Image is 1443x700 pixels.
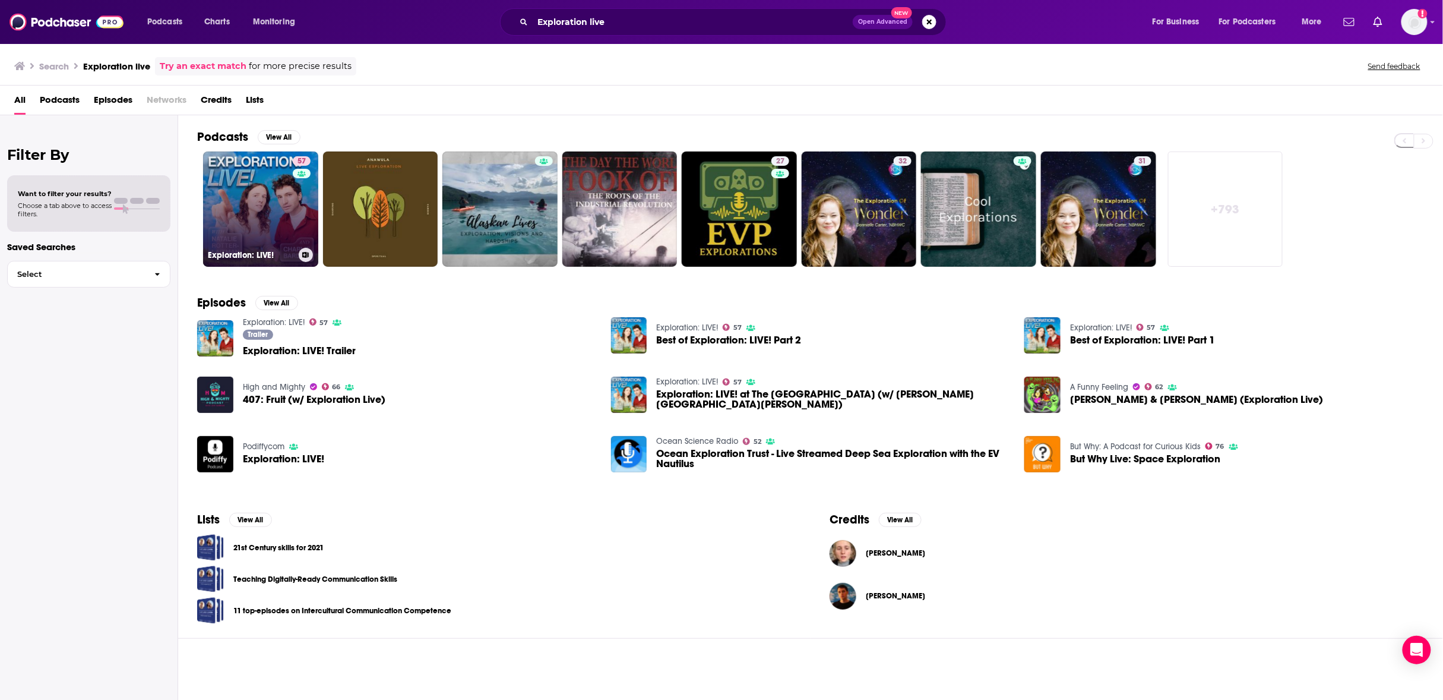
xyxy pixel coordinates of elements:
[1137,324,1156,331] a: 57
[197,12,237,31] a: Charts
[879,513,922,527] button: View All
[197,534,224,561] a: 21st Century skills for 2021
[776,156,784,168] span: 27
[611,377,647,413] img: Exploration: LIVE! at The Bell House (w/ Tessa Belle & Clare O'Kane)
[298,156,306,168] span: 57
[611,317,647,354] img: Best of Exploration: LIVE! Part 2
[139,12,198,31] button: open menu
[243,317,305,327] a: Exploration: LIVE!
[656,335,801,345] a: Best of Exploration: LIVE! Part 2
[7,146,170,163] h2: Filter By
[197,597,224,624] a: 11 top-episodes on Intercultural Communication Competence
[332,384,340,390] span: 66
[898,156,907,168] span: 32
[866,548,925,558] span: [PERSON_NAME]
[246,90,264,115] a: Lists
[830,512,922,527] a: CreditsView All
[1070,454,1220,464] span: But Why Live: Space Exploration
[243,395,385,405] a: 407: Fruit (w/ Exploration Live)
[866,591,925,601] a: Charlie Bardey
[1070,323,1132,333] a: Exploration: LIVE!
[201,90,232,115] a: Credits
[754,439,761,444] span: 52
[1211,12,1293,31] button: open menu
[248,331,268,338] span: Trailer
[1041,152,1156,267] a: 31
[1024,436,1061,472] img: But Why Live: Space Exploration
[197,295,246,310] h2: Episodes
[243,454,324,464] a: Exploration: LIVE!
[1070,335,1215,345] span: Best of Exploration: LIVE! Part 1
[94,90,132,115] a: Episodes
[1216,444,1224,449] span: 76
[1147,325,1156,330] span: 57
[233,604,451,617] a: 11 top-episodes on Intercultural Communication Competence
[1070,395,1323,405] a: Charlie Bardey & Natalie Rotter-Laitman (Exploration Live)
[7,241,170,253] p: Saved Searches
[656,377,718,387] a: Exploration: LIVE!
[830,534,1424,572] button: Natalie Rotter-LaitmanNatalie Rotter-Laitman
[1156,384,1163,390] span: 62
[197,436,233,472] img: Exploration: LIVE!
[18,201,112,218] span: Choose a tab above to access filters.
[1401,9,1428,35] span: Logged in as Fallon.nell
[611,436,647,472] a: Ocean Exploration Trust - Live Streamed Deep Sea Exploration with the EV Nautilus
[322,383,341,390] a: 66
[83,61,150,72] h3: Exploration live
[891,7,913,18] span: New
[1168,152,1283,267] a: +793
[204,14,230,30] span: Charts
[866,548,925,558] a: Natalie Rotter-Laitman
[197,377,233,413] img: 407: Fruit (w/ Exploration Live)
[147,14,182,30] span: Podcasts
[319,320,328,326] span: 57
[733,380,742,385] span: 57
[197,566,224,592] span: Teaching Digitally-Ready Communication Skills
[258,130,300,144] button: View All
[533,12,853,31] input: Search podcasts, credits, & more...
[197,130,300,144] a: PodcastsView All
[243,382,305,392] a: High and Mighty
[1302,14,1322,30] span: More
[1339,12,1359,32] a: Show notifications dropdown
[1070,395,1323,405] span: [PERSON_NAME] & [PERSON_NAME] (Exploration Live)
[853,15,913,29] button: Open AdvancedNew
[682,152,797,267] a: 27
[830,512,869,527] h2: Credits
[160,59,246,73] a: Try an exact match
[1070,442,1201,452] a: But Why: A Podcast for Curious Kids
[40,90,80,115] a: Podcasts
[208,250,294,260] h3: Exploration: LIVE!
[656,389,1010,409] a: Exploration: LIVE! at The Bell House (w/ Tessa Belle & Clare O'Kane)
[233,573,397,586] a: Teaching Digitally-Ready Communication Skills
[14,90,26,115] a: All
[802,152,917,267] a: 32
[511,8,958,36] div: Search podcasts, credits, & more...
[656,449,1010,469] a: Ocean Exploration Trust - Live Streamed Deep Sea Exploration with the EV Nautilus
[830,540,856,567] img: Natalie Rotter-Laitman
[1144,12,1214,31] button: open menu
[1369,12,1387,32] a: Show notifications dropdown
[243,346,356,356] a: Exploration: LIVE! Trailer
[245,12,311,31] button: open menu
[866,591,925,601] span: [PERSON_NAME]
[229,513,272,527] button: View All
[233,541,324,554] a: 21st Century skills for 2021
[293,156,311,166] a: 57
[830,577,1424,615] button: Charlie BardeyCharlie Bardey
[1219,14,1276,30] span: For Podcasters
[197,130,248,144] h2: Podcasts
[10,11,124,33] img: Podchaser - Follow, Share and Rate Podcasts
[1205,443,1224,450] a: 76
